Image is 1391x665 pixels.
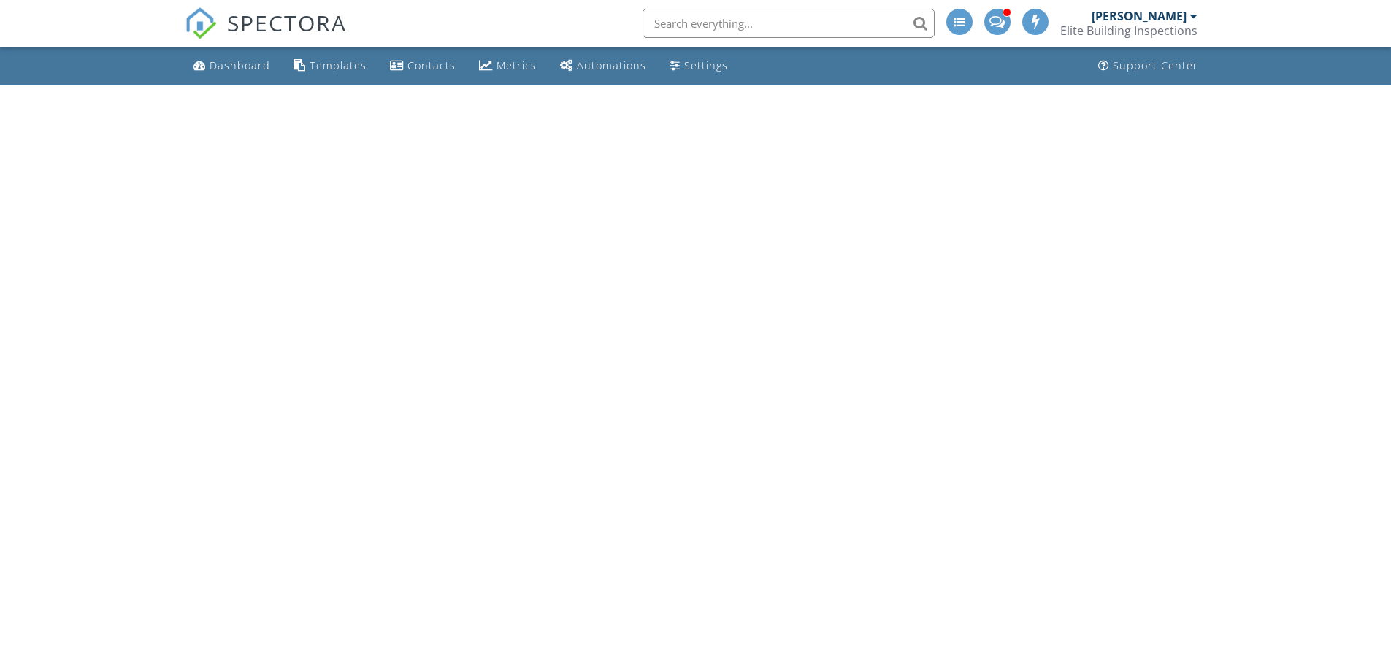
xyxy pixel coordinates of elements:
[1060,23,1198,38] div: Elite Building Inspections
[407,58,456,72] div: Contacts
[1113,58,1198,72] div: Support Center
[310,58,367,72] div: Templates
[384,53,461,80] a: Contacts
[684,58,728,72] div: Settings
[473,53,543,80] a: Metrics
[554,53,652,80] a: Automations (Advanced)
[188,53,276,80] a: Dashboard
[1092,9,1187,23] div: [PERSON_NAME]
[210,58,270,72] div: Dashboard
[185,20,347,50] a: SPECTORA
[643,9,935,38] input: Search everything...
[227,7,347,38] span: SPECTORA
[577,58,646,72] div: Automations
[288,53,372,80] a: Templates
[1092,53,1204,80] a: Support Center
[185,7,217,39] img: The Best Home Inspection Software - Spectora
[497,58,537,72] div: Metrics
[664,53,734,80] a: Settings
